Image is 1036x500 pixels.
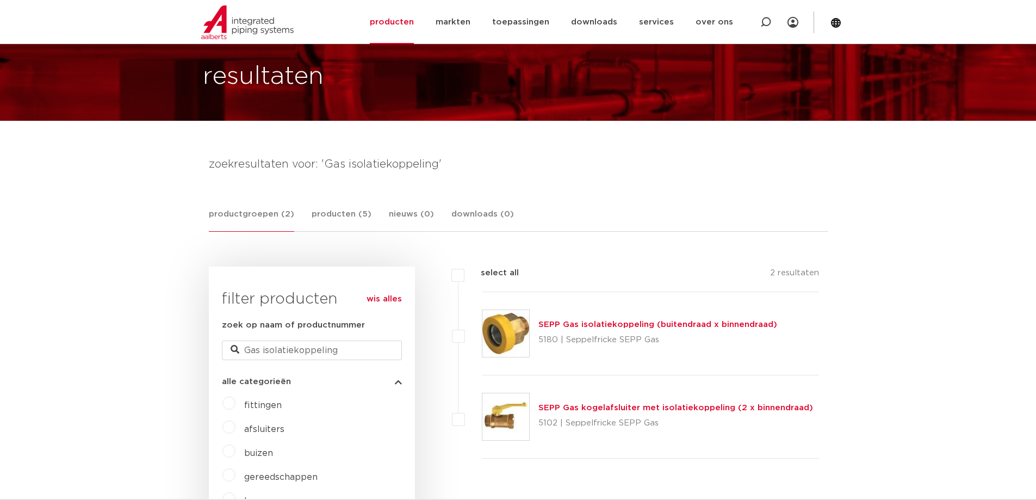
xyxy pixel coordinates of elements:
a: wis alles [367,293,402,306]
input: zoeken [222,341,402,360]
a: gereedschappen [244,473,318,482]
img: Thumbnail for SEPP Gas kogelafsluiter met isolatiekoppeling (2 x binnendraad) [482,393,529,440]
h1: resultaten [203,59,324,94]
a: producten (5) [312,208,371,231]
h3: filter producten [222,288,402,310]
a: buizen [244,449,273,458]
label: zoek op naam of productnummer [222,319,365,332]
a: productgroepen (2) [209,208,294,232]
p: 5102 | Seppelfricke SEPP Gas [538,415,813,432]
a: SEPP Gas isolatiekoppeling (buitendraad x binnendraad) [538,320,777,329]
span: alle categorieën [222,378,291,386]
p: 2 resultaten [770,267,819,283]
p: 5180 | Seppelfricke SEPP Gas [538,331,777,349]
h4: zoekresultaten voor: 'Gas isolatiekoppeling' [209,156,828,173]
a: fittingen [244,401,282,410]
label: select all [464,267,519,280]
img: Thumbnail for SEPP Gas isolatiekoppeling (buitendraad x binnendraad) [482,310,529,357]
a: downloads (0) [451,208,514,231]
a: nieuws (0) [389,208,434,231]
button: alle categorieën [222,378,402,386]
a: SEPP Gas kogelafsluiter met isolatiekoppeling (2 x binnendraad) [538,404,813,412]
a: afsluiters [244,425,284,434]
